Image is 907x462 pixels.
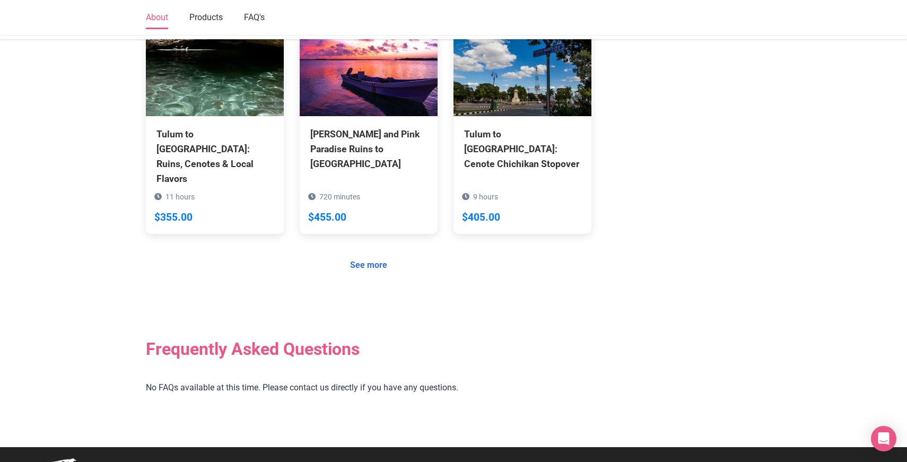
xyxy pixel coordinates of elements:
a: Products [189,7,223,29]
a: [PERSON_NAME] and Pink Paradise Ruins to [GEOGRAPHIC_DATA] 720 minutes $455.00 [300,10,438,219]
div: Open Intercom Messenger [871,426,896,451]
h2: Frequently Asked Questions [146,339,591,359]
img: Tulum to Mérida: Ruins, Cenotes & Local Flavors [146,10,284,116]
span: 11 hours [165,193,195,201]
img: Tulum to Mérida: Cenote Chichikan Stopover [453,10,591,116]
div: $455.00 [308,210,346,226]
span: 720 minutes [319,193,360,201]
a: FAQ's [244,7,265,29]
a: Tulum to [GEOGRAPHIC_DATA]: Ruins, Cenotes & Local Flavors 11 hours $355.00 [146,10,284,234]
div: [PERSON_NAME] and Pink Paradise Ruins to [GEOGRAPHIC_DATA] [310,127,427,171]
div: $355.00 [154,210,193,226]
span: 9 hours [473,193,498,201]
p: No FAQs available at this time. Please contact us directly if you have any questions. [146,381,591,395]
img: Ek Balam and Pink Paradise Ruins to Rainbow Lakes [300,10,438,116]
a: About [146,7,168,29]
a: See more [343,255,394,275]
div: Tulum to [GEOGRAPHIC_DATA]: Cenote Chichikan Stopover [464,127,581,171]
div: Tulum to [GEOGRAPHIC_DATA]: Ruins, Cenotes & Local Flavors [156,127,273,187]
a: Tulum to [GEOGRAPHIC_DATA]: Cenote Chichikan Stopover 9 hours $405.00 [453,10,591,219]
div: $405.00 [462,210,500,226]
